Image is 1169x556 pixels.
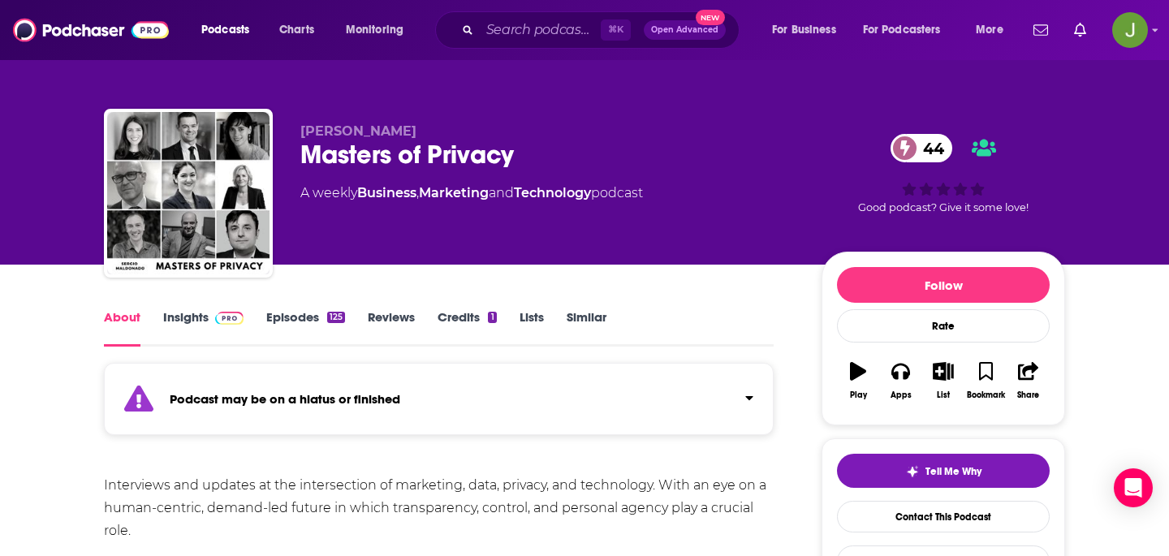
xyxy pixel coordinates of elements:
a: Marketing [419,185,489,200]
span: New [696,10,725,25]
button: open menu [190,17,270,43]
span: Tell Me Why [925,465,981,478]
span: and [489,185,514,200]
a: Show notifications dropdown [1068,16,1093,44]
span: Podcasts [201,19,249,41]
section: Click to expand status details [104,373,774,435]
span: More [976,19,1003,41]
a: Technology [514,185,591,200]
a: Charts [269,17,324,43]
strong: Podcast may be on a hiatus or finished [170,391,400,407]
a: Lists [520,309,544,347]
a: Episodes125 [266,309,345,347]
div: 1 [488,312,496,323]
div: Rate [837,309,1050,343]
div: Open Intercom Messenger [1114,468,1153,507]
a: Reviews [368,309,415,347]
img: tell me why sparkle [906,465,919,478]
div: Share [1017,390,1039,400]
button: Open AdvancedNew [644,20,726,40]
div: Search podcasts, credits, & more... [451,11,755,49]
a: Similar [567,309,606,347]
button: open menu [761,17,856,43]
button: Apps [879,351,921,410]
img: Podchaser Pro [215,312,244,325]
button: tell me why sparkleTell Me Why [837,454,1050,488]
span: Logged in as jon47193 [1112,12,1148,48]
span: Monitoring [346,19,403,41]
button: Bookmark [964,351,1007,410]
div: Apps [891,390,912,400]
span: Open Advanced [651,26,718,34]
button: Show profile menu [1112,12,1148,48]
a: Business [357,185,416,200]
div: 44Good podcast? Give it some love! [822,123,1065,224]
img: User Profile [1112,12,1148,48]
button: open menu [852,17,964,43]
span: [PERSON_NAME] [300,123,416,139]
img: Masters of Privacy [107,112,270,274]
button: open menu [334,17,425,43]
div: A weekly podcast [300,183,643,203]
div: List [937,390,950,400]
div: 125 [327,312,345,323]
div: Bookmark [967,390,1005,400]
button: List [922,351,964,410]
span: Charts [279,19,314,41]
span: For Business [772,19,836,41]
span: 44 [907,134,952,162]
span: For Podcasters [863,19,941,41]
button: Share [1007,351,1050,410]
span: Good podcast? Give it some love! [858,201,1029,213]
span: ⌘ K [601,19,631,41]
a: Credits1 [438,309,496,347]
button: Play [837,351,879,410]
img: Podchaser - Follow, Share and Rate Podcasts [13,15,169,45]
input: Search podcasts, credits, & more... [480,17,601,43]
a: Show notifications dropdown [1027,16,1055,44]
button: open menu [964,17,1024,43]
a: About [104,309,140,347]
div: Play [850,390,867,400]
a: Contact This Podcast [837,501,1050,532]
a: InsightsPodchaser Pro [163,309,244,347]
span: , [416,185,419,200]
a: 44 [891,134,952,162]
button: Follow [837,267,1050,303]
